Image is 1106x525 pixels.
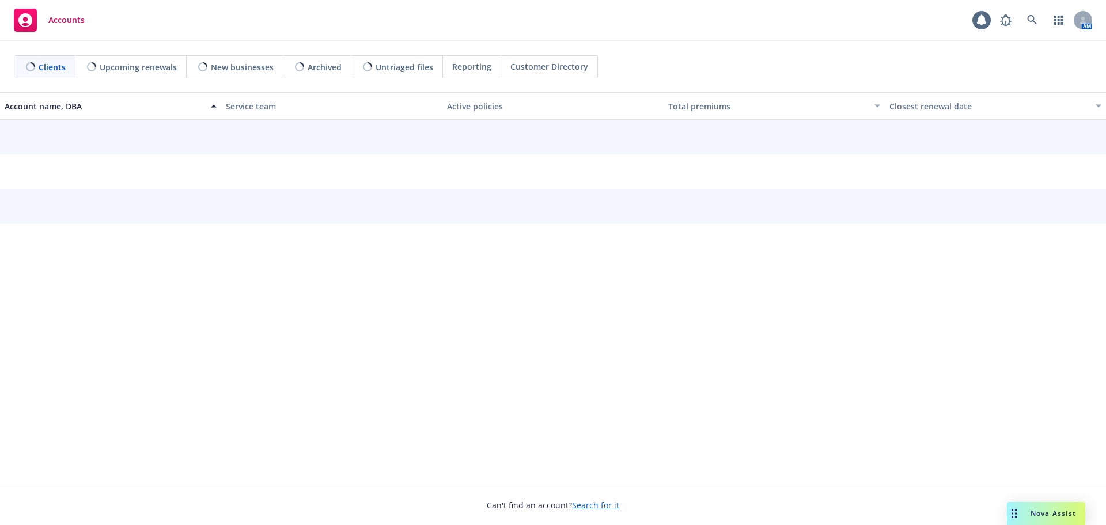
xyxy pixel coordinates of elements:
div: Account name, DBA [5,100,204,112]
span: Archived [308,61,342,73]
div: Drag to move [1007,502,1021,525]
div: Active policies [447,100,659,112]
div: Service team [226,100,438,112]
span: Clients [39,61,66,73]
a: Search for it [572,500,619,511]
span: Reporting [452,61,491,73]
span: Nova Assist [1031,508,1076,518]
button: Service team [221,92,442,120]
button: Total premiums [664,92,885,120]
div: Total premiums [668,100,868,112]
a: Accounts [9,4,89,36]
span: Can't find an account? [487,499,619,511]
button: Active policies [442,92,664,120]
span: New businesses [211,61,274,73]
button: Closest renewal date [885,92,1106,120]
span: Accounts [48,16,85,25]
div: Closest renewal date [889,100,1089,112]
span: Customer Directory [510,61,588,73]
button: Nova Assist [1007,502,1085,525]
a: Switch app [1047,9,1070,32]
span: Upcoming renewals [100,61,177,73]
span: Untriaged files [376,61,433,73]
a: Report a Bug [994,9,1017,32]
a: Search [1021,9,1044,32]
